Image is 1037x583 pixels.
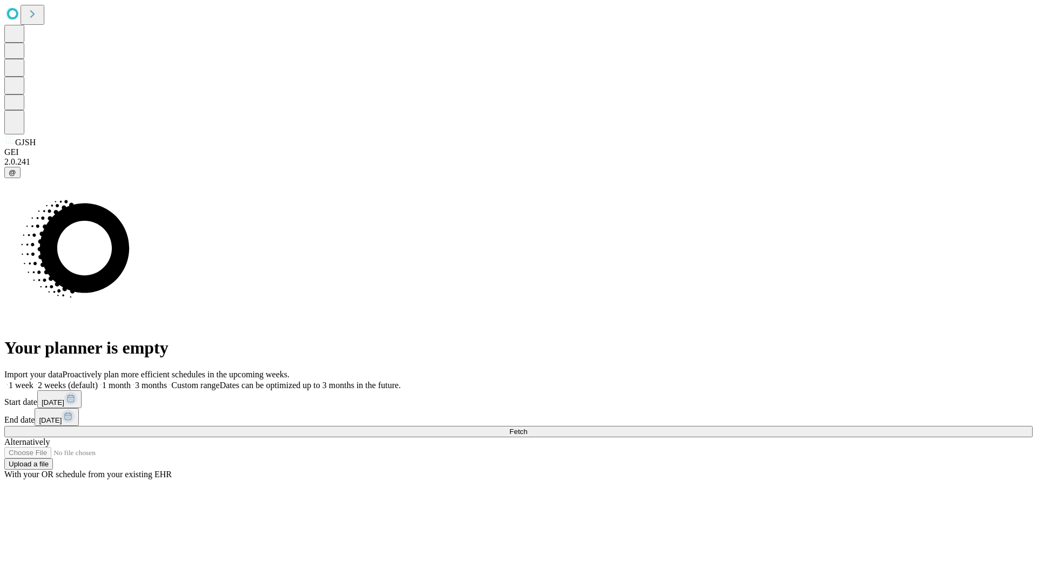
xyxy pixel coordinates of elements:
span: [DATE] [42,398,64,406]
span: Custom range [171,381,219,390]
span: 3 months [135,381,167,390]
span: Alternatively [4,437,50,446]
span: Dates can be optimized up to 3 months in the future. [220,381,401,390]
span: @ [9,168,16,177]
div: Start date [4,390,1033,408]
span: With your OR schedule from your existing EHR [4,470,172,479]
button: @ [4,167,21,178]
span: Proactively plan more efficient schedules in the upcoming weeks. [63,370,289,379]
button: Upload a file [4,458,53,470]
span: 1 week [9,381,33,390]
h1: Your planner is empty [4,338,1033,358]
div: GEI [4,147,1033,157]
span: GJSH [15,138,36,147]
span: Import your data [4,370,63,379]
button: Fetch [4,426,1033,437]
span: [DATE] [39,416,62,424]
span: 1 month [102,381,131,390]
div: End date [4,408,1033,426]
button: [DATE] [35,408,79,426]
div: 2.0.241 [4,157,1033,167]
button: [DATE] [37,390,82,408]
span: Fetch [509,428,527,436]
span: 2 weeks (default) [38,381,98,390]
